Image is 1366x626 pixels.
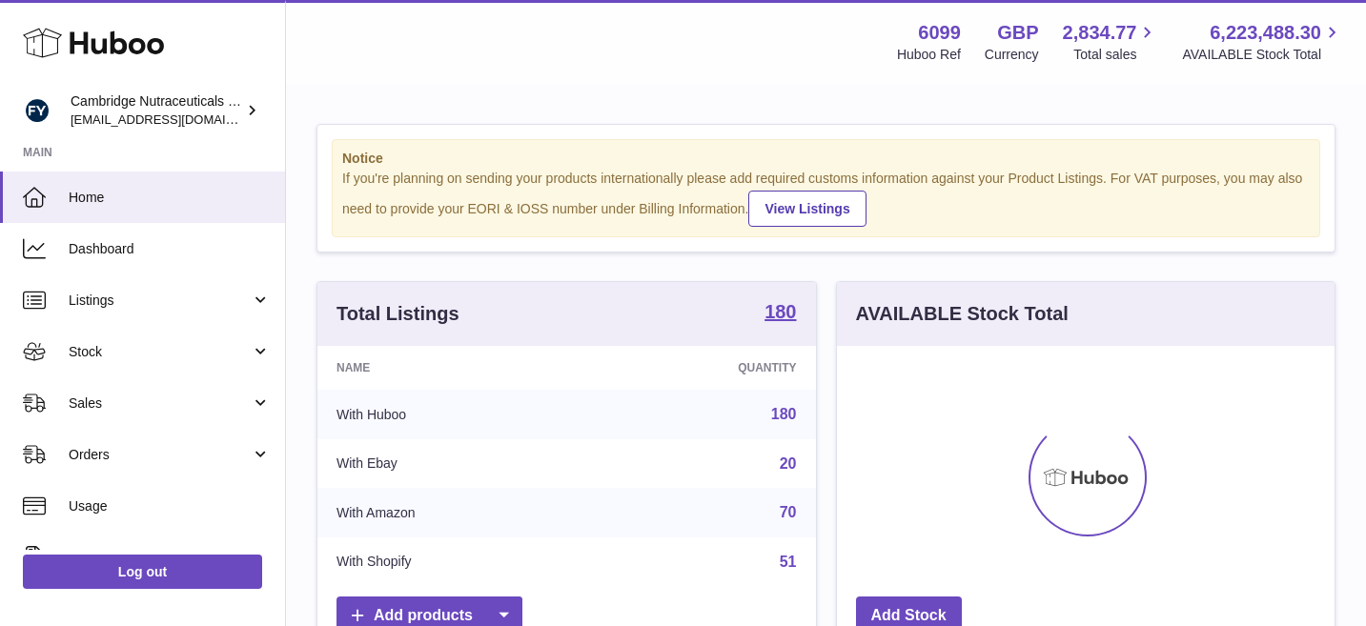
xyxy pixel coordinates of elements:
span: 6,223,488.30 [1210,20,1321,46]
a: 180 [771,406,797,422]
span: Stock [69,343,251,361]
td: With Shopify [317,537,590,587]
span: Sales [69,394,251,413]
a: 6,223,488.30 AVAILABLE Stock Total [1182,20,1343,64]
span: Dashboard [69,240,271,258]
span: Home [69,189,271,207]
th: Name [317,346,590,390]
td: With Amazon [317,488,590,537]
span: Usage [69,497,271,515]
div: Huboo Ref [897,46,961,64]
span: Total sales [1073,46,1158,64]
th: Quantity [590,346,816,390]
div: If you're planning on sending your products internationally please add required customs informati... [342,170,1310,227]
span: Listings [69,292,251,310]
span: Orders [69,446,251,464]
a: 51 [780,554,797,570]
a: Log out [23,555,262,589]
span: 2,834.77 [1063,20,1137,46]
strong: Notice [342,150,1310,168]
h3: Total Listings [336,301,459,327]
td: With Ebay [317,439,590,489]
div: Currency [985,46,1039,64]
strong: 180 [765,302,796,321]
a: View Listings [748,191,866,227]
strong: 6099 [918,20,961,46]
span: AVAILABLE Stock Total [1182,46,1343,64]
a: 2,834.77 Total sales [1063,20,1159,64]
a: 70 [780,504,797,520]
span: [EMAIL_ADDRESS][DOMAIN_NAME] [71,111,280,127]
span: Invoicing and Payments [69,549,251,567]
img: huboo@camnutra.com [23,96,51,125]
a: 20 [780,455,797,472]
td: With Huboo [317,390,590,439]
div: Cambridge Nutraceuticals Ltd [71,92,242,129]
h3: AVAILABLE Stock Total [856,301,1069,327]
strong: GBP [997,20,1038,46]
a: 180 [765,302,796,325]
